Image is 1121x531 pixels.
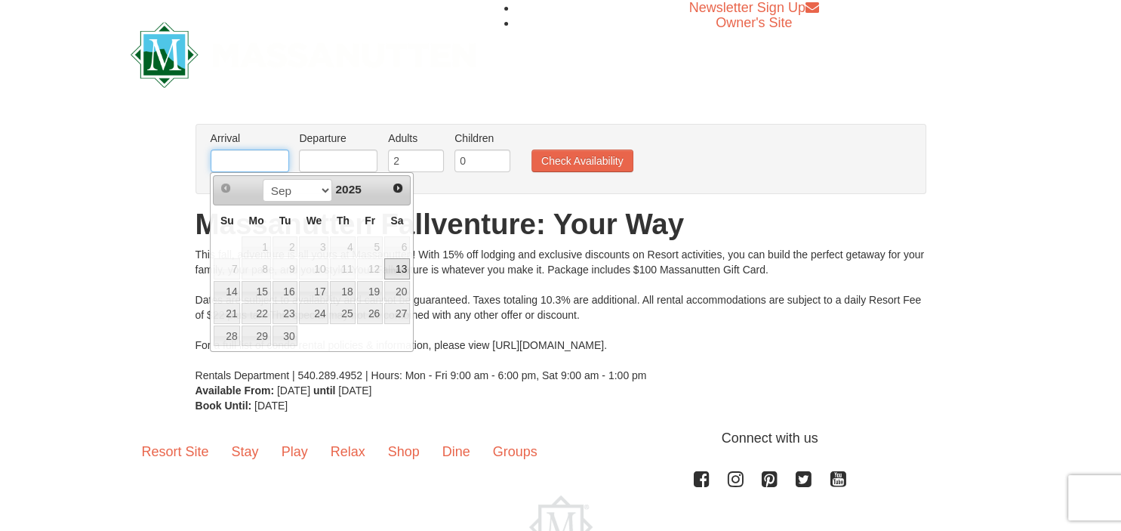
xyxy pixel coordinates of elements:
td: unAvailable [356,258,383,280]
a: Prev [215,178,236,199]
a: 25 [330,303,356,324]
td: unAvailable [272,236,299,258]
span: [DATE] [277,384,310,397]
span: Friday [365,215,375,227]
td: unAvailable [298,258,329,280]
a: Resort Site [131,428,220,475]
span: 7 [214,258,240,279]
td: available [329,302,356,325]
td: unAvailable [298,236,329,258]
h1: Massanutten Fallventure: Your Way [196,209,926,239]
a: 15 [242,281,270,302]
td: available [241,280,271,303]
a: Owner's Site [716,15,792,30]
a: 20 [384,281,410,302]
td: unAvailable [356,236,383,258]
span: 2025 [335,183,361,196]
strong: Available From: [196,384,275,397]
a: 16 [273,281,298,302]
td: available [383,302,411,325]
span: 2 [273,236,298,258]
a: 17 [299,281,328,302]
span: Prev [220,182,232,194]
td: available [272,280,299,303]
td: available [383,258,411,280]
td: available [383,280,411,303]
td: available [272,325,299,347]
td: available [298,302,329,325]
label: Arrival [211,131,289,146]
a: Next [387,178,408,199]
a: Shop [377,428,431,475]
a: 21 [214,303,240,324]
span: Tuesday [279,215,291,227]
td: available [356,302,383,325]
td: unAvailable [329,258,356,280]
td: available [241,325,271,347]
span: 9 [273,258,298,279]
a: 28 [214,326,240,347]
a: Stay [220,428,270,475]
td: unAvailable [213,258,241,280]
a: 13 [384,258,410,279]
span: 10 [299,258,328,279]
span: 5 [357,236,383,258]
a: 18 [330,281,356,302]
span: 4 [330,236,356,258]
span: 3 [299,236,328,258]
strong: Book Until: [196,400,252,412]
td: available [241,302,271,325]
span: 11 [330,258,356,279]
a: 22 [242,303,270,324]
span: 12 [357,258,383,279]
a: Play [270,428,319,475]
a: 24 [299,303,328,324]
a: Massanutten Resort [131,35,476,70]
td: available [356,280,383,303]
a: Groups [482,428,549,475]
div: This fall, adventure is all yours at Massanutten! With 15% off lodging and exclusive discounts on... [196,247,926,383]
span: 1 [242,236,270,258]
a: 14 [214,281,240,302]
td: available [272,302,299,325]
span: [DATE] [338,384,371,397]
td: available [298,280,329,303]
strong: until [313,384,336,397]
span: [DATE] [254,400,288,412]
span: Monday [249,215,264,227]
a: 30 [273,326,298,347]
label: Adults [388,131,444,146]
label: Children [454,131,510,146]
td: available [329,280,356,303]
button: Check Availability [531,150,633,172]
span: 6 [384,236,410,258]
a: Relax [319,428,377,475]
span: Thursday [337,215,350,227]
a: 29 [242,326,270,347]
span: Wednesday [306,215,322,227]
td: available [213,302,241,325]
td: unAvailable [383,236,411,258]
td: unAvailable [241,258,271,280]
img: Massanutten Resort Logo [131,22,476,88]
p: Connect with us [131,428,991,449]
a: 26 [357,303,383,324]
a: 23 [273,303,298,324]
td: available [213,325,241,347]
td: unAvailable [272,258,299,280]
span: Next [392,182,404,194]
a: 27 [384,303,410,324]
span: Saturday [391,215,404,227]
label: Departure [299,131,377,146]
a: 19 [357,281,383,302]
a: Dine [431,428,482,475]
td: unAvailable [329,236,356,258]
span: Sunday [220,215,234,227]
span: 8 [242,258,270,279]
td: unAvailable [241,236,271,258]
td: available [213,280,241,303]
